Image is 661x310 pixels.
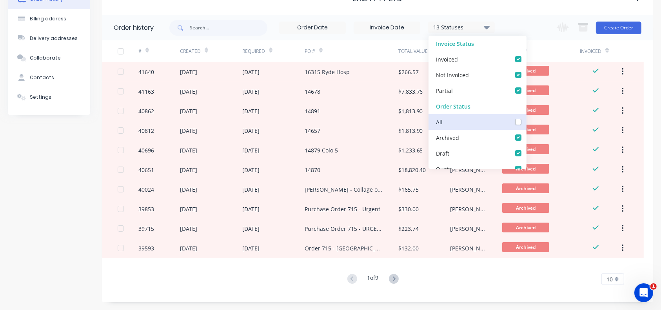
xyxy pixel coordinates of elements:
[30,74,54,81] div: Contacts
[398,166,426,174] div: $18,820.40
[398,40,450,62] div: Total Value
[398,127,423,135] div: $1,813.90
[607,275,613,283] span: 10
[398,146,423,154] div: $1,233.65
[429,23,494,32] div: 13 Statuses
[436,118,443,126] div: All
[305,205,380,213] div: Purchase Order 715 - Urgent
[138,127,154,135] div: 40812
[30,15,66,22] div: Billing address
[305,185,383,194] div: [PERSON_NAME] - Collage of Art
[398,225,419,233] div: $223.74
[502,242,549,252] span: Archived
[280,22,345,34] input: Order Date
[436,133,459,141] div: Archived
[450,185,487,194] div: [PERSON_NAME]
[502,183,549,193] span: Archived
[305,40,398,62] div: PO #
[305,48,315,55] div: PO #
[450,205,487,213] div: [PERSON_NAME]
[138,87,154,96] div: 41163
[242,225,260,233] div: [DATE]
[398,244,419,252] div: $132.00
[8,87,90,107] button: Settings
[242,146,260,154] div: [DATE]
[242,87,260,96] div: [DATE]
[242,107,260,115] div: [DATE]
[8,9,90,29] button: Billing address
[634,283,653,302] iframe: Intercom live chat
[180,244,197,252] div: [DATE]
[180,48,201,55] div: Created
[436,71,469,79] div: Not Invoiced
[138,40,180,62] div: #
[242,40,305,62] div: Required
[8,68,90,87] button: Contacts
[190,20,267,36] input: Search...
[436,86,453,94] div: Partial
[398,87,423,96] div: $7,833.76
[180,40,242,62] div: Created
[596,22,641,34] button: Create Order
[242,244,260,252] div: [DATE]
[436,165,452,173] div: Quote
[305,127,320,135] div: 14657
[242,48,265,55] div: Required
[242,205,260,213] div: [DATE]
[138,244,154,252] div: 39593
[436,149,449,157] div: Draft
[305,146,338,154] div: 14879 Colo 5
[138,107,154,115] div: 40862
[450,225,487,233] div: [PERSON_NAME]
[30,35,78,42] div: Delivery addresses
[305,244,383,252] div: Order 715 - [GEOGRAPHIC_DATA]
[580,40,621,62] div: Invoiced
[305,166,320,174] div: 14870
[180,166,197,174] div: [DATE]
[305,225,383,233] div: Purchase Order 715 - URGENT
[8,48,90,68] button: Collaborate
[180,68,197,76] div: [DATE]
[180,127,197,135] div: [DATE]
[367,274,379,285] div: 1 of 9
[398,48,428,55] div: Total Value
[450,166,487,174] div: [PERSON_NAME]
[305,107,320,115] div: 14891
[180,87,197,96] div: [DATE]
[138,166,154,174] div: 40651
[398,68,419,76] div: $266.57
[180,185,197,194] div: [DATE]
[180,146,197,154] div: [DATE]
[138,48,142,55] div: #
[180,107,197,115] div: [DATE]
[242,68,260,76] div: [DATE]
[242,127,260,135] div: [DATE]
[180,225,197,233] div: [DATE]
[180,205,197,213] div: [DATE]
[305,68,350,76] div: 16315 Ryde Hosp
[502,40,580,62] div: Status
[138,146,154,154] div: 40696
[138,225,154,233] div: 39715
[30,54,61,62] div: Collaborate
[429,36,527,51] div: Invoice Status
[502,223,549,232] span: Archived
[502,164,549,174] span: Archived
[650,283,657,290] span: 1
[429,98,527,114] div: Order Status
[242,185,260,194] div: [DATE]
[398,185,419,194] div: $165.75
[398,205,419,213] div: $330.00
[580,48,601,55] div: Invoiced
[305,87,320,96] div: 14678
[436,55,458,63] div: Invoiced
[8,29,90,48] button: Delivery addresses
[242,166,260,174] div: [DATE]
[138,205,154,213] div: 39853
[114,23,154,33] div: Order history
[138,185,154,194] div: 40024
[138,68,154,76] div: 41640
[502,203,549,213] span: Archived
[398,107,423,115] div: $1,813.90
[354,22,420,34] input: Invoice Date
